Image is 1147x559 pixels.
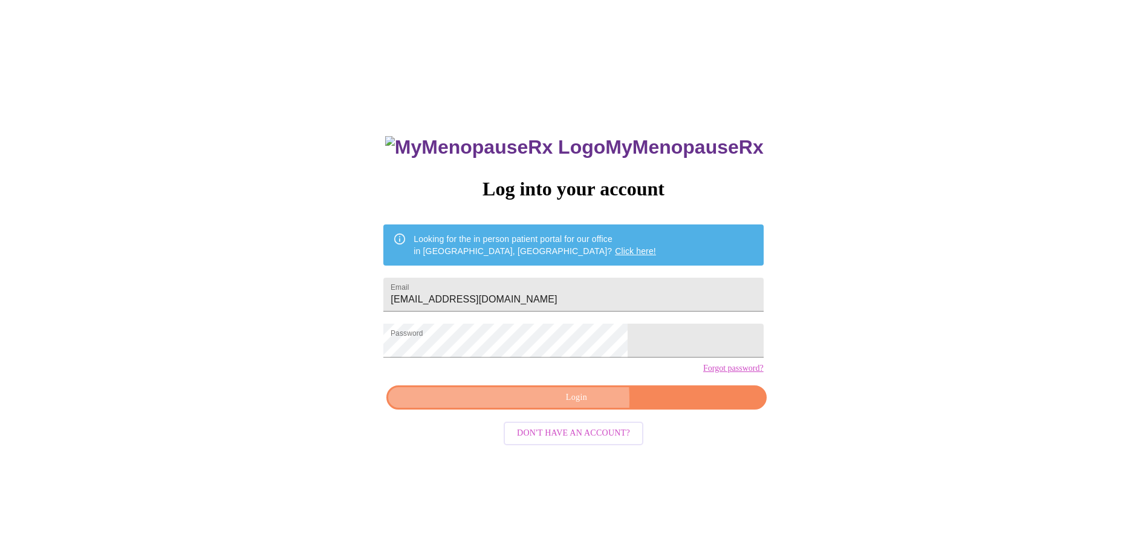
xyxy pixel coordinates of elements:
[703,364,764,373] a: Forgot password?
[385,136,764,159] h3: MyMenopauseRx
[501,427,646,437] a: Don't have an account?
[386,385,766,410] button: Login
[400,390,752,405] span: Login
[414,228,656,262] div: Looking for the in person patient portal for our office in [GEOGRAPHIC_DATA], [GEOGRAPHIC_DATA]?
[385,136,605,159] img: MyMenopauseRx Logo
[517,426,630,441] span: Don't have an account?
[383,178,763,200] h3: Log into your account
[615,246,656,256] a: Click here!
[504,422,643,445] button: Don't have an account?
